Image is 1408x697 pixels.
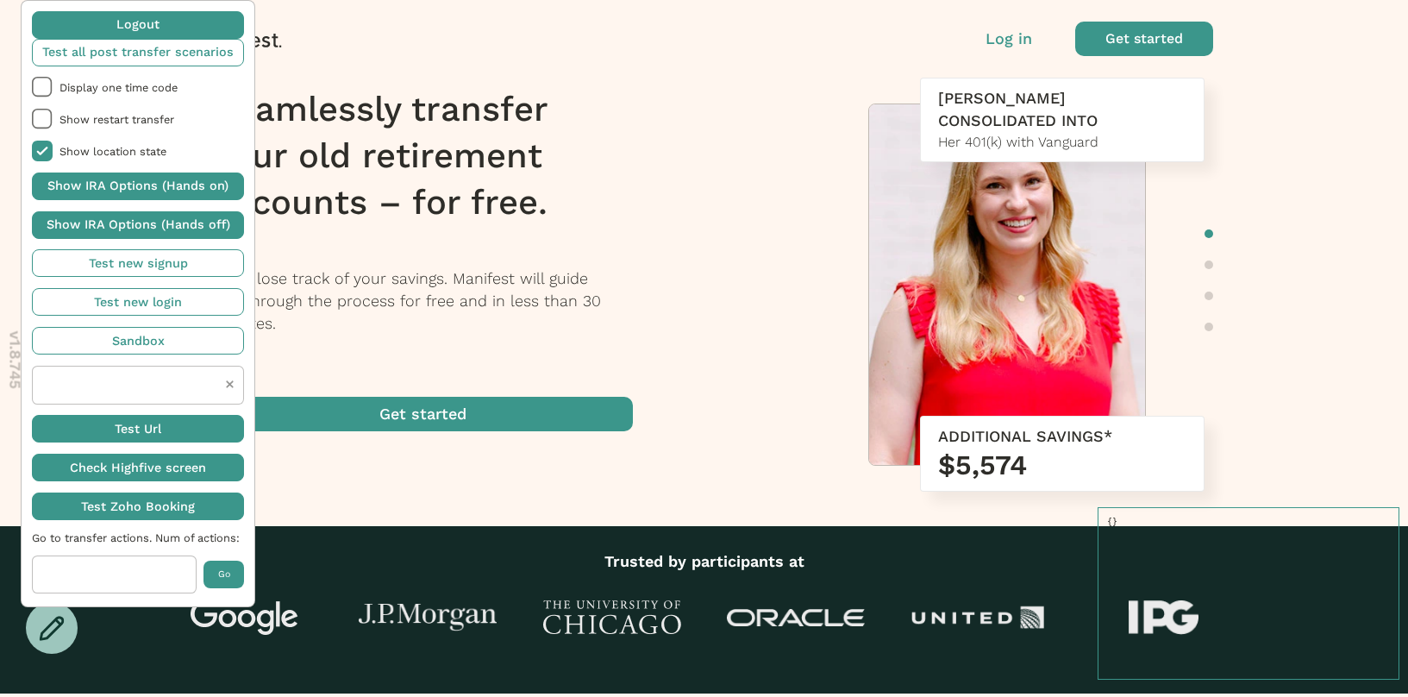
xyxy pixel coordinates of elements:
[175,600,313,635] img: Google
[727,609,865,627] img: Oracle
[543,600,681,635] img: University of Chicago
[1098,507,1399,680] pre: {}
[213,86,655,226] h1: Seamlessly transfer your old retirement accounts – for free.
[986,28,1032,50] button: Log in
[59,145,244,158] span: Show location state
[213,267,655,335] p: Don’t lose track of your savings. Manifest will guide you through the process for free and in les...
[32,288,244,316] button: Test new login
[938,87,1186,132] div: [PERSON_NAME] CONSOLIDATED INTO
[32,39,244,66] button: Test all post transfer scenarios
[32,327,244,355] button: Sandbox
[938,132,1186,153] div: Her 401(k) with Vanguard
[359,604,497,632] img: J.P Morgan
[32,493,244,520] button: Test Zoho Booking
[59,81,244,94] span: Display one time code
[1075,22,1213,56] button: Get started
[32,211,244,239] button: Show IRA Options (Hands off)
[869,104,1145,474] img: Meredith
[213,397,633,431] button: Get started
[203,561,244,588] button: Go
[32,531,244,544] span: Go to transfer actions. Num of actions:
[32,173,244,200] button: Show IRA Options (Hands on)
[938,425,1186,448] div: ADDITIONAL SAVINGS*
[938,448,1186,482] h3: $5,574
[32,141,244,161] li: Show location state
[32,77,244,97] li: Display one time code
[32,249,244,277] button: Test new signup
[32,415,244,443] button: Test Url
[32,11,244,39] button: Logout
[32,454,244,481] button: Check Highfive screen
[59,113,244,126] span: Show restart transfer
[4,331,27,389] p: v 1.8.745
[32,109,244,129] li: Show restart transfer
